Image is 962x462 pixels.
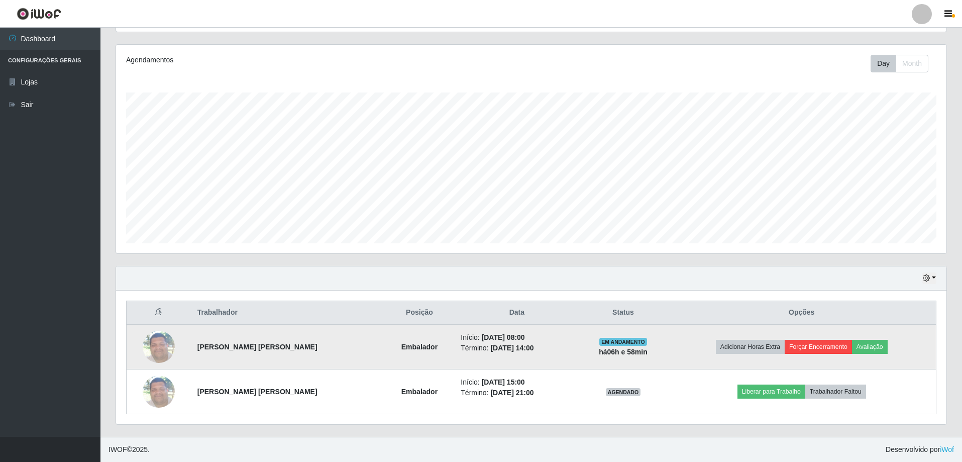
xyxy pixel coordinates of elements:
li: Início: [461,377,573,388]
div: First group [871,55,928,72]
button: Month [896,55,928,72]
button: Adicionar Horas Extra [716,340,785,354]
li: Término: [461,343,573,353]
button: Forçar Encerramento [785,340,852,354]
strong: Embalador [401,388,438,396]
strong: [PERSON_NAME] [PERSON_NAME] [197,343,317,351]
time: [DATE] 21:00 [490,389,533,397]
span: EM ANDAMENTO [599,338,647,346]
span: AGENDADO [606,388,641,396]
li: Início: [461,332,573,343]
span: © 2025 . [109,444,150,455]
div: Toolbar with button groups [871,55,936,72]
div: Agendamentos [126,55,455,65]
time: [DATE] 15:00 [482,378,525,386]
button: Liberar para Trabalho [737,385,805,399]
th: Opções [667,301,936,325]
time: [DATE] 08:00 [482,333,525,341]
strong: Embalador [401,343,438,351]
strong: há 06 h e 58 min [599,348,648,356]
img: CoreUI Logo [17,8,61,20]
img: 1697490161329.jpeg [143,325,175,368]
button: Trabalhador Faltou [805,385,866,399]
th: Data [455,301,579,325]
th: Status [579,301,667,325]
strong: [PERSON_NAME] [PERSON_NAME] [197,388,317,396]
th: Trabalhador [191,301,384,325]
button: Avaliação [852,340,888,354]
a: iWof [940,445,954,453]
img: 1697490161329.jpeg [143,370,175,413]
time: [DATE] 14:00 [490,344,533,352]
li: Término: [461,388,573,398]
th: Posição [384,301,455,325]
span: IWOF [109,445,127,453]
span: Desenvolvido por [886,444,954,455]
button: Day [871,55,896,72]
